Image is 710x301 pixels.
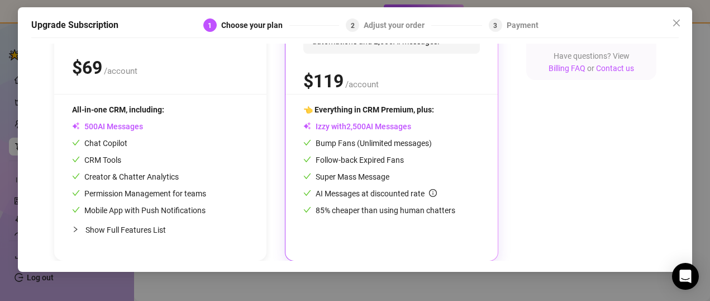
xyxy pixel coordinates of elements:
[72,189,80,197] span: check
[549,51,634,73] span: Have questions? View or
[72,217,249,243] div: Show Full Features List
[72,206,206,215] span: Mobile App with Push Notifications
[316,189,437,198] span: AI Messages at discounted rate
[72,172,179,181] span: Creator & Chatter Analytics
[72,57,102,78] span: $
[72,105,164,114] span: All-in-one CRM, including:
[672,18,681,27] span: close
[72,122,143,131] span: AI Messages
[429,189,437,197] span: info-circle
[596,64,634,73] a: Contact us
[221,18,289,32] div: Choose your plan
[72,206,80,214] span: check
[72,139,80,147] span: check
[72,226,79,233] span: collapsed
[345,79,379,90] span: /account
[72,189,206,198] span: Permission Management for teams
[493,22,497,30] span: 3
[672,263,699,290] div: Open Intercom Messenger
[303,70,344,92] span: $
[668,18,685,27] span: Close
[303,206,455,215] span: 85% cheaper than using human chatters
[31,18,118,32] h5: Upgrade Subscription
[668,14,685,32] button: Close
[208,22,212,30] span: 1
[72,156,121,164] span: CRM Tools
[364,18,431,32] div: Adjust your order
[303,172,389,181] span: Super Mass Message
[72,156,80,163] span: check
[72,139,127,148] span: Chat Copilot
[303,139,311,147] span: check
[303,172,311,180] span: check
[303,139,432,148] span: Bump Fans (Unlimited messages)
[549,64,585,73] a: Billing FAQ
[104,66,137,76] span: /account
[303,156,404,164] span: Follow-back Expired Fans
[303,189,311,197] span: check
[507,18,539,32] div: Payment
[303,206,311,214] span: check
[303,122,411,131] span: Izzy with AI Messages
[303,105,434,114] span: 👈 Everything in CRM Premium, plus:
[351,22,355,30] span: 2
[85,225,166,234] span: Show Full Features List
[303,156,311,163] span: check
[72,172,80,180] span: check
